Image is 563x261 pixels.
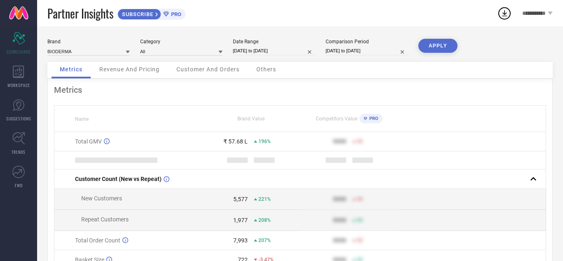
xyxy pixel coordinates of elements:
[81,195,122,202] span: New Customers
[75,237,120,244] span: Total Order Count
[258,217,271,223] span: 208%
[233,196,248,202] div: 5,577
[6,115,31,122] span: SUGGESTIONS
[333,217,346,223] div: 9999
[326,39,408,45] div: Comparison Period
[223,138,248,145] div: ₹ 57.68 L
[169,11,181,17] span: PRO
[333,138,346,145] div: 9999
[118,11,155,17] span: SUBSCRIBE
[176,66,239,73] span: Customer And Orders
[117,7,185,20] a: SUBSCRIBEPRO
[15,182,23,188] span: FWD
[60,66,82,73] span: Metrics
[140,39,223,45] div: Category
[47,39,130,45] div: Brand
[333,237,346,244] div: 9999
[7,82,30,88] span: WORKSPACE
[333,196,346,202] div: 9999
[75,176,162,182] span: Customer Count (New vs Repeat)
[367,116,378,121] span: PRO
[357,217,363,223] span: 50
[357,139,363,144] span: 50
[233,47,315,55] input: Select date range
[54,85,546,95] div: Metrics
[258,196,271,202] span: 221%
[12,149,26,155] span: TRENDS
[258,139,271,144] span: 196%
[256,66,276,73] span: Others
[326,47,408,55] input: Select comparison period
[316,116,357,122] span: Competitors Value
[47,5,113,22] span: Partner Insights
[418,39,457,53] button: APPLY
[237,116,265,122] span: Brand Value
[233,237,248,244] div: 7,993
[233,217,248,223] div: 1,977
[258,237,271,243] span: 207%
[99,66,160,73] span: Revenue And Pricing
[497,6,512,21] div: Open download list
[7,49,31,55] span: SCORECARDS
[357,196,363,202] span: 50
[357,237,363,243] span: 50
[233,39,315,45] div: Date Range
[81,216,129,223] span: Repeat Customers
[75,138,102,145] span: Total GMV
[75,116,89,122] span: Name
